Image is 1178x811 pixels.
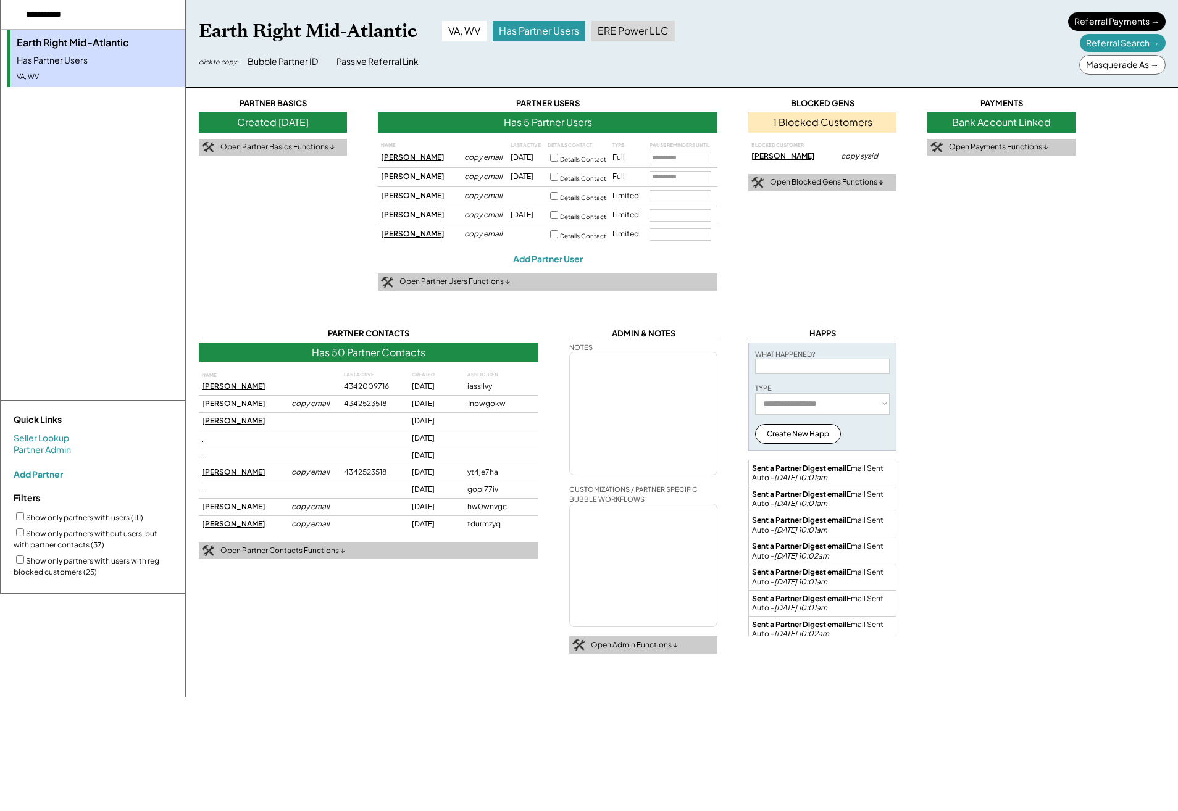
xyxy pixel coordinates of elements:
[14,529,157,549] label: Show only partners without users, but with partner contacts (37)
[14,444,71,456] a: Partner Admin
[748,328,896,339] div: HAPPS
[412,416,458,426] div: [DATE]
[751,151,832,162] div: [PERSON_NAME]
[464,210,508,220] div: copy email
[752,594,893,613] div: Email Sent Auto -
[752,464,893,483] div: Email Sent Auto -
[752,594,846,603] strong: Sent a Partner Digest email
[14,492,40,503] strong: Filters
[344,399,403,409] div: 4342523518
[381,191,461,201] div: [PERSON_NAME]
[14,432,69,444] a: Seller Lookup
[202,399,282,409] div: [PERSON_NAME]
[14,468,63,480] div: Add Partner
[202,416,282,426] div: [PERSON_NAME]
[220,546,345,556] div: Open Partner Contacts Functions ↓
[14,414,137,426] div: Quick Links
[291,399,335,409] div: copy email
[774,629,829,638] em: [DATE] 10:02am
[399,277,510,287] div: Open Partner Users Functions ↓
[199,112,347,132] div: Created [DATE]
[1068,12,1166,31] div: Referral Payments →
[569,343,593,352] div: NOTES
[949,142,1048,152] div: Open Payments Functions ↓
[464,229,508,239] div: copy email
[841,151,884,162] div: copy sysid
[202,381,282,392] div: [PERSON_NAME]
[774,577,827,586] em: [DATE] 10:01am
[467,399,511,409] div: 1npwgokw
[560,194,606,201] label: Details Contact
[381,229,461,239] div: [PERSON_NAME]
[442,21,487,41] div: VA, WV
[560,213,606,220] label: Details Contact
[493,21,585,41] div: Has Partner Users
[612,229,646,239] div: Limited
[467,467,511,478] div: yt4je7ha
[1080,34,1166,52] div: Referral Search →
[17,72,179,81] div: VA, WV
[467,485,511,495] div: gopi77iv
[774,499,827,508] em: [DATE] 10:01am
[752,567,893,586] div: Email Sent Auto -
[202,545,214,556] img: tool-icon.png
[752,515,893,534] div: Email Sent Auto -
[612,152,646,163] div: Full
[755,424,841,444] button: Create New Happ
[202,142,214,153] img: tool-icon.png
[748,98,896,109] div: BLOCKED GENS
[220,142,335,152] div: Open Partner Basics Functions ↓
[927,112,1076,132] div: Bank Account Linked
[511,142,545,149] div: LAST ACTIVE
[291,502,335,512] div: copy email
[755,349,816,359] div: WHAT HAPPENED?
[381,152,461,163] div: [PERSON_NAME]
[774,551,829,560] em: [DATE] 10:02am
[199,19,417,43] div: Earth Right Mid-Atlantic
[752,489,893,509] div: Email Sent Auto -
[548,142,609,149] div: DETAILS CONTACT
[378,98,717,109] div: PARTNER USERS
[751,177,764,188] img: tool-icon.png
[199,98,347,109] div: PARTNER BASICS
[248,56,318,68] div: Bubble Partner ID
[752,620,846,629] strong: Sent a Partner Digest email
[927,98,1076,109] div: PAYMENTS
[612,210,646,220] div: Limited
[14,556,159,576] label: Show only partners with users with reg blocked customers (25)
[752,464,846,473] strong: Sent a Partner Digest email
[752,515,846,525] strong: Sent a Partner Digest email
[560,175,606,182] label: Details Contact
[650,142,711,149] div: PAUSE REMINDERS UNTIL
[412,519,458,530] div: [DATE]
[511,152,545,163] div: [DATE]
[199,343,538,362] div: Has 50 Partner Contacts
[752,541,893,560] div: Email Sent Auto -
[202,467,282,478] div: [PERSON_NAME]
[752,541,846,551] strong: Sent a Partner Digest email
[752,620,893,639] div: Email Sent Auto -
[464,191,508,201] div: copy email
[412,502,458,512] div: [DATE]
[1079,55,1166,75] div: Masquerade As →
[17,54,179,67] div: Has Partner Users
[560,156,606,163] label: Details Contact
[748,112,896,132] div: 1 Blocked Customers
[467,372,511,378] div: ASSOC. GEN
[344,467,403,478] div: 4342523518
[199,328,538,339] div: PARTNER CONTACTS
[572,639,585,651] img: tool-icon.png
[612,142,646,149] div: TYPE
[511,172,545,182] div: [DATE]
[612,172,646,182] div: Full
[752,567,846,576] strong: Sent a Partner Digest email
[381,172,461,182] div: [PERSON_NAME]
[412,485,458,495] div: [DATE]
[591,640,678,651] div: Open Admin Functions ↓
[381,210,461,220] div: [PERSON_NAME]
[199,57,238,66] div: click to copy:
[202,502,282,512] div: [PERSON_NAME]
[770,177,884,188] div: Open Blocked Gens Functions ↓
[412,381,458,392] div: [DATE]
[467,519,511,530] div: tdurmzyq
